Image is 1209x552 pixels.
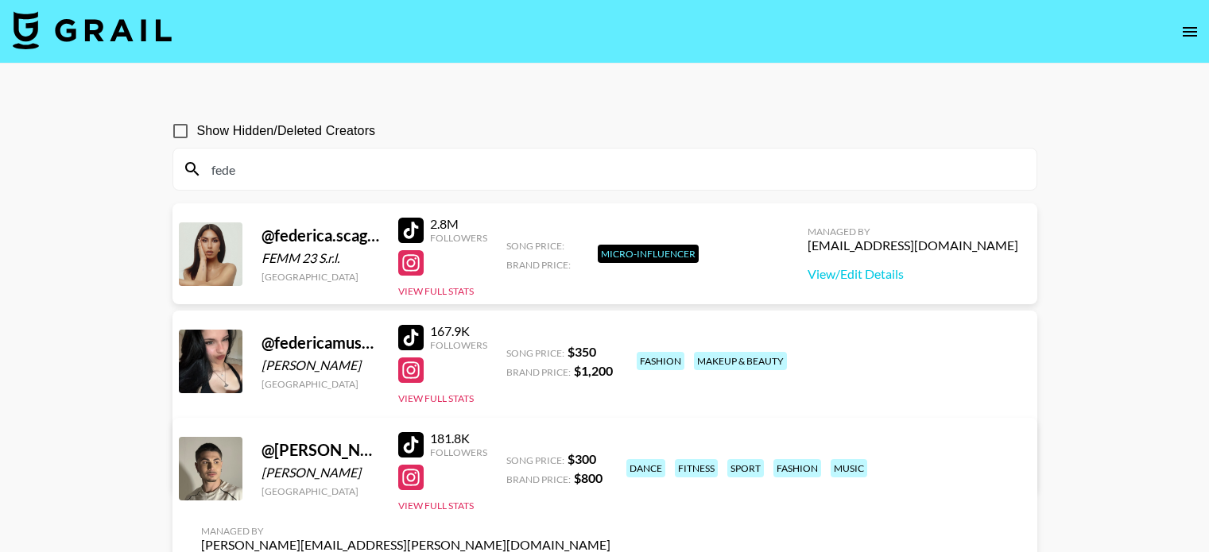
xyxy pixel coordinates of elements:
div: [EMAIL_ADDRESS][DOMAIN_NAME] [808,237,1018,253]
button: View Full Stats [398,285,474,297]
div: Followers [430,446,487,458]
div: [PERSON_NAME] [262,357,379,373]
div: fashion [637,352,684,370]
div: makeup & beauty [694,352,787,370]
div: Micro-Influencer [598,245,699,263]
div: @ [PERSON_NAME].ravazzi [262,440,379,460]
div: Followers [430,232,487,244]
span: Song Price: [506,454,564,466]
div: dance [626,459,665,477]
span: Brand Price: [506,366,571,378]
img: Grail Talent [13,11,172,49]
div: music [831,459,867,477]
button: open drawer [1174,16,1206,48]
a: View/Edit Details [808,266,1018,282]
div: 167.9K [430,323,487,339]
strong: $ 1,200 [574,363,613,378]
div: [PERSON_NAME] [262,465,379,481]
div: @ federicamuscass [262,333,379,353]
div: fashion [773,459,821,477]
button: View Full Stats [398,500,474,511]
div: Managed By [201,525,610,537]
strong: $ 350 [568,344,596,359]
div: Managed By [808,226,1018,237]
strong: $ 300 [568,451,596,466]
div: Followers [430,339,487,351]
div: 181.8K [430,430,487,446]
button: View Full Stats [398,392,474,404]
div: @ federica.scagnetti [262,226,379,245]
input: Search by User Name [202,156,1027,182]
span: Show Hidden/Deleted Creators [197,122,376,141]
span: Brand Price: [506,473,571,485]
span: Brand Price: [506,259,571,271]
span: Song Price: [506,240,564,252]
strong: $ 800 [574,470,603,485]
div: fitness [675,459,718,477]
div: 2.8M [430,216,487,232]
div: [GEOGRAPHIC_DATA] [262,485,379,497]
div: [GEOGRAPHIC_DATA] [262,271,379,283]
span: Song Price: [506,347,564,359]
div: sport [727,459,764,477]
div: FEMM 23 S.r.l. [262,250,379,266]
div: [GEOGRAPHIC_DATA] [262,378,379,390]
